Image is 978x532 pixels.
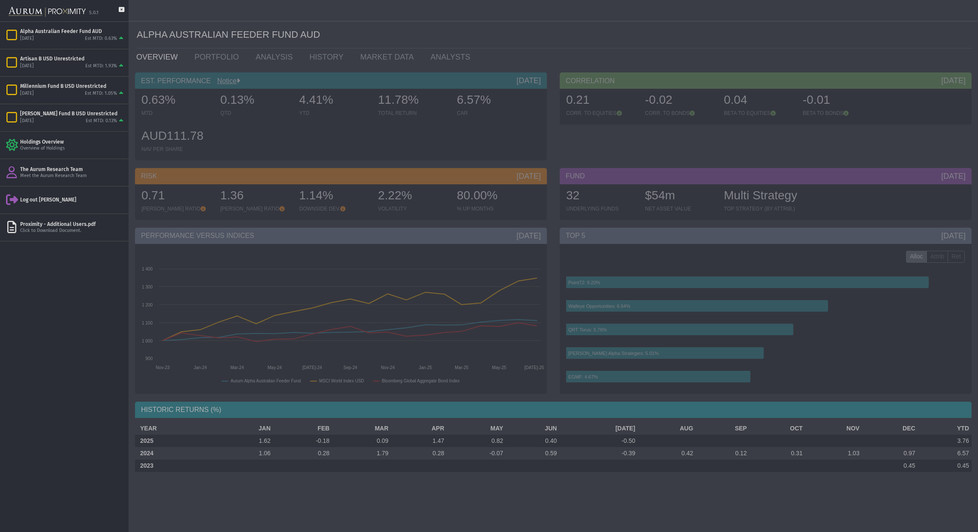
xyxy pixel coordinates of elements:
[447,422,506,435] th: MAY
[156,365,170,370] text: Nov-23
[220,187,291,205] div: 1.36
[9,2,86,21] img: Aurum-Proximity%20white.svg
[457,187,527,205] div: 80.00%
[249,48,303,66] a: ANALYSIS
[273,447,332,460] td: 0.28
[918,422,972,435] th: YTD
[20,196,125,203] div: Log out [PERSON_NAME]
[516,75,541,86] div: [DATE]
[142,285,153,289] text: 1 300
[862,422,918,435] th: DEC
[559,435,638,447] td: -0.50
[927,251,948,263] label: Attrib
[141,187,212,205] div: 0.71
[20,166,125,173] div: The Aurum Research Team
[267,365,282,370] text: May-24
[188,48,249,66] a: PORTFOLIO
[20,90,34,97] div: [DATE]
[566,187,636,205] div: 32
[141,146,212,153] div: NAV PER SHARE
[141,128,212,146] div: AUD111.78
[750,422,805,435] th: OCT
[566,110,636,117] div: CORR. TO EQUITIES
[566,205,636,212] div: UNDERLYING FUNDS
[219,447,273,460] td: 1.06
[141,110,212,117] div: MTD
[135,435,219,447] th: 2025
[142,303,153,307] text: 1 200
[332,422,391,435] th: MAR
[20,221,125,228] div: Proximity - Additional Users.pdf
[141,93,175,106] span: 0.63%
[391,447,447,460] td: 0.28
[941,231,966,241] div: [DATE]
[20,118,34,124] div: [DATE]
[696,422,749,435] th: SEP
[447,447,506,460] td: -0.07
[86,118,117,124] div: Est MTD: 0.13%
[135,168,547,184] div: RISK
[142,339,153,343] text: 1 000
[803,110,873,117] div: BETA TO BONDS
[918,460,972,472] td: 0.45
[559,447,638,460] td: -0.39
[299,110,369,117] div: YTD
[299,205,369,212] div: DOWNSIDE DEV.
[638,422,696,435] th: AUG
[506,435,559,447] td: 0.40
[568,374,598,379] text: EGMF: 4.67%
[303,48,354,66] a: HISTORY
[20,36,34,42] div: [DATE]
[319,379,364,383] text: MSCI World Index USD
[560,72,972,89] div: CORRELATION
[568,327,607,332] text: QRT Torus: 5.76%
[20,228,125,234] div: Click to Download Document.
[332,435,391,447] td: 0.09
[803,92,873,110] div: -0.01
[20,55,125,62] div: Artisan B USD Unrestricted
[85,36,117,42] div: Est MTD: 0.63%
[220,205,291,212] div: [PERSON_NAME] RATIO
[381,365,395,370] text: Nov-24
[424,48,480,66] a: ANALYSTS
[492,365,507,370] text: May-25
[220,93,254,106] span: 0.13%
[645,92,715,110] div: -0.02
[862,447,918,460] td: 0.97
[568,304,630,309] text: Walleye Opportunities: 6.64%
[130,48,188,66] a: OVERVIEW
[378,110,448,117] div: TOTAL RETURN
[457,110,527,117] div: CAR
[750,447,805,460] td: 0.31
[506,447,559,460] td: 0.59
[724,110,794,117] div: BETA TO EQUITIES
[457,205,527,212] div: % UP MONTHS
[20,83,125,90] div: Millennium Fund B USD Unrestricted
[273,435,332,447] td: -0.18
[457,92,527,110] div: 6.57%
[805,422,862,435] th: NOV
[299,187,369,205] div: 1.14%
[20,63,34,69] div: [DATE]
[20,110,125,117] div: [PERSON_NAME] Fund B USD Unrestricted
[645,110,715,117] div: CORR. TO BONDS
[560,168,972,184] div: FUND
[354,48,424,66] a: MARKET DATA
[524,365,544,370] text: [DATE]-25
[135,447,219,460] th: 2024
[645,205,715,212] div: NET ASSET VALUE
[20,138,125,145] div: Holdings Overview
[141,205,212,212] div: [PERSON_NAME] RATIO
[906,251,927,263] label: Alloc
[724,92,794,110] div: 0.04
[391,435,447,447] td: 1.47
[559,422,638,435] th: [DATE]
[302,365,322,370] text: [DATE]-24
[20,145,125,152] div: Overview of Holdings
[194,365,207,370] text: Jan-24
[516,171,541,181] div: [DATE]
[211,76,240,86] div: Notice
[568,351,659,356] text: [PERSON_NAME] Alpha Strategies: 5.01%
[135,422,219,435] th: YEAR
[231,379,301,383] text: Aurum Alpha Australian Feeder Fund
